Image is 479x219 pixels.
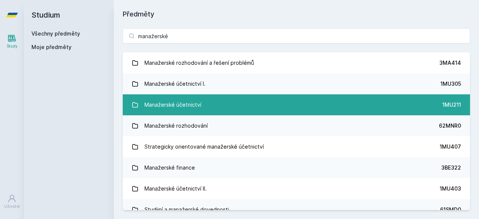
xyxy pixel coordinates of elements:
div: Study [7,43,18,49]
div: Manažerské účetnictví II. [144,181,207,196]
h1: Předměty [123,9,470,19]
div: Manažerské účetnictví I. [144,76,205,91]
div: 1MU403 [440,185,461,192]
a: Manažerské účetnictví I. 1MU305 [123,73,470,94]
a: Manažerské rozhodování a řešení problémů 3MA414 [123,52,470,73]
div: 61SMD0 [440,206,461,213]
div: 1MU211 [442,101,461,109]
a: Manažerské účetnictví II. 1MU403 [123,178,470,199]
div: Studijní a manažerské dovednosti [144,202,229,217]
a: Study [1,30,22,53]
a: Všechny předměty [31,30,80,37]
div: Manažerské rozhodování [144,118,208,133]
a: Strategicky orientované manažerské účetnictví 1MU407 [123,136,470,157]
div: 3BE322 [441,164,461,171]
a: Manažerské finance 3BE322 [123,157,470,178]
div: 62MNR0 [439,122,461,130]
a: Uživatel [1,190,22,213]
div: Uživatel [4,204,20,209]
div: Manažerské finance [144,160,195,175]
div: 1MU407 [440,143,461,150]
a: Manažerské rozhodování 62MNR0 [123,115,470,136]
div: Manažerské rozhodování a řešení problémů [144,55,254,70]
a: Manažerské účetnictví 1MU211 [123,94,470,115]
div: Strategicky orientované manažerské účetnictví [144,139,264,154]
div: 1MU305 [440,80,461,88]
span: Moje předměty [31,43,71,51]
input: Název nebo ident předmětu… [123,28,470,43]
div: 3MA414 [439,59,461,67]
div: Manažerské účetnictví [144,97,201,112]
